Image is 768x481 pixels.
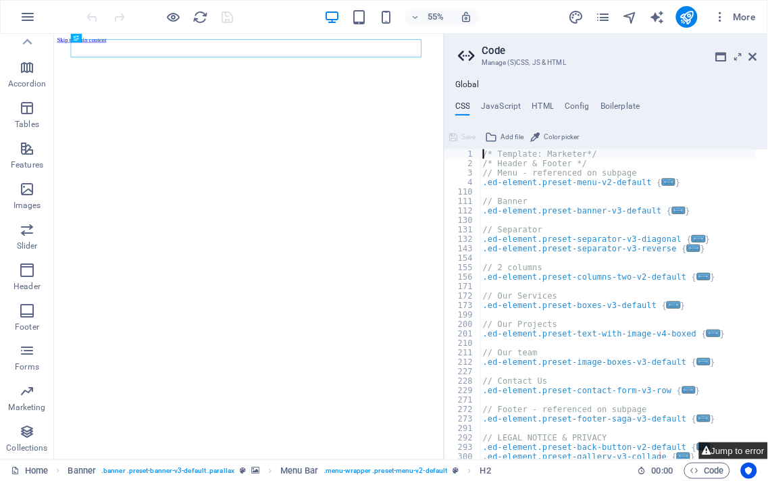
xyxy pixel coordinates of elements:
[532,101,555,116] h4: HTML
[8,403,45,413] p: Marketing
[14,281,41,292] p: Header
[445,234,482,244] div: 132
[445,386,482,395] div: 229
[445,253,482,263] div: 154
[445,216,482,225] div: 130
[692,235,706,243] span: ...
[445,348,482,357] div: 211
[565,101,590,116] h4: Config
[445,197,482,206] div: 111
[445,320,482,329] div: 200
[483,129,526,145] button: Add file
[482,57,730,69] h3: Manage (S)CSS, JS & HTML
[676,6,698,28] button: publish
[480,463,491,479] span: Click to select. Double-click to edit
[677,453,690,460] span: ...
[405,9,453,25] button: 55%
[529,129,582,145] button: Color picker
[445,149,482,159] div: 1
[14,200,41,211] p: Images
[445,395,482,405] div: 271
[662,178,675,186] span: ...
[568,9,584,25] button: design
[501,129,524,145] span: Add file
[690,463,724,479] span: Code
[445,310,482,320] div: 199
[165,9,182,25] button: Click here to leave preview mode and continue editing
[453,467,459,474] i: This element is a customizable preset
[445,225,482,234] div: 131
[667,301,681,309] span: ...
[101,463,234,479] span: . banner .preset-banner-v3-default .parallax
[5,5,95,17] a: Skip to main content
[638,463,673,479] h6: Session time
[482,45,757,57] h2: Code
[455,101,470,116] h4: CSS
[544,129,580,145] span: Color picker
[445,206,482,216] div: 112
[17,240,38,251] p: Slider
[741,463,757,479] button: Usercentrics
[684,463,730,479] button: Code
[455,80,480,91] h4: Global
[8,78,46,89] p: Accordion
[672,207,686,214] span: ...
[11,159,43,170] p: Features
[15,322,39,332] p: Footer
[445,159,482,168] div: 2
[324,463,447,479] span: . menu-wrapper .preset-menu-v2-default
[445,282,482,291] div: 171
[622,9,638,25] i: Navigator
[445,414,482,424] div: 273
[649,9,665,25] button: text_generator
[445,263,482,272] div: 155
[193,9,209,25] i: Reload page
[425,9,446,25] h6: 55%
[445,433,482,442] div: 292
[699,442,768,459] button: Jump to error
[445,244,482,253] div: 143
[697,273,711,280] span: ...
[682,386,696,394] span: ...
[622,9,638,25] button: navigator
[445,301,482,310] div: 173
[679,9,694,25] i: Publish
[445,338,482,348] div: 210
[697,358,711,365] span: ...
[481,101,521,116] h4: JavaScript
[68,463,492,479] nav: breadcrumb
[714,10,757,24] span: More
[15,362,39,373] p: Forms
[445,442,482,452] div: 293
[445,376,482,386] div: 228
[445,405,482,414] div: 272
[697,415,711,422] span: ...
[445,178,482,187] div: 4
[568,9,584,25] i: Design (Ctrl+Alt+Y)
[460,11,472,23] i: On resize automatically adjust zoom level to fit chosen device.
[445,329,482,338] div: 201
[15,119,39,130] p: Tables
[445,272,482,282] div: 156
[6,443,47,454] p: Collections
[11,463,48,479] a: Click to cancel selection. Double-click to open Pages
[661,465,663,476] span: :
[240,467,246,474] i: This element is a customizable preset
[595,9,611,25] button: pages
[445,367,482,376] div: 227
[445,357,482,367] div: 212
[687,245,700,252] span: ...
[445,291,482,301] div: 172
[251,467,259,474] i: This element contains a background
[445,168,482,178] div: 3
[600,101,640,116] h4: Boilerplate
[595,9,611,25] i: Pages (Ctrl+Alt+S)
[709,6,762,28] button: More
[445,452,482,461] div: 300
[68,463,97,479] span: Banner
[280,463,318,479] span: Click to select. Double-click to edit
[193,9,209,25] button: reload
[445,424,482,433] div: 291
[707,330,721,337] span: ...
[652,463,673,479] span: 00 00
